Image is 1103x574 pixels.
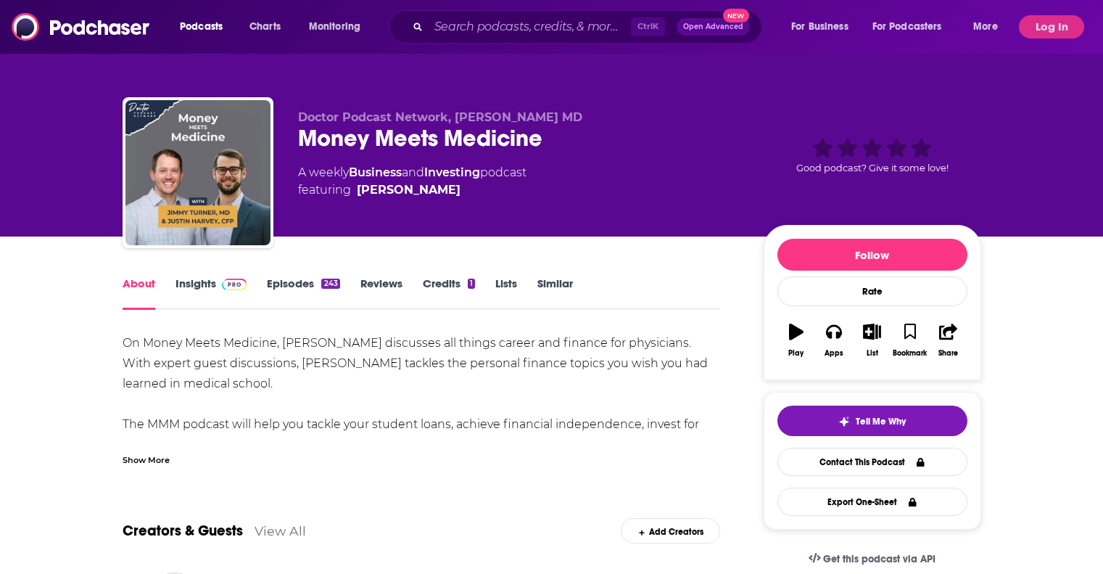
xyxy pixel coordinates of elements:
span: For Business [791,17,848,37]
a: Charts [240,15,289,38]
div: Search podcasts, credits, & more... [402,10,776,44]
button: Play [777,314,815,366]
a: Investing [424,165,480,179]
button: open menu [963,15,1016,38]
button: Bookmark [891,314,929,366]
button: Export One-Sheet [777,488,967,516]
a: Episodes243 [267,276,339,310]
span: and [402,165,424,179]
img: Money Meets Medicine [125,100,270,245]
a: Contact This Podcast [777,448,967,476]
button: Apps [815,314,853,366]
span: Good podcast? Give it some love! [796,163,949,173]
img: Podchaser Pro [222,279,247,290]
span: Tell Me Why [856,416,906,427]
span: Ctrl K [631,17,665,36]
button: open menu [299,15,379,38]
div: List [867,349,878,358]
a: Creators & Guests [123,522,243,540]
div: A weekly podcast [298,164,526,199]
span: featuring [298,181,526,199]
a: View All [255,523,306,538]
span: Charts [249,17,281,37]
div: Play [788,349,804,358]
a: Ryan Inman [357,181,460,199]
span: More [973,17,998,37]
div: Apps [825,349,843,358]
button: open menu [170,15,241,38]
a: Reviews [360,276,402,310]
button: Follow [777,239,967,271]
a: Lists [495,276,517,310]
img: Podchaser - Follow, Share and Rate Podcasts [12,13,151,41]
span: New [723,9,749,22]
span: Doctor Podcast Network, [PERSON_NAME] MD [298,110,582,124]
button: Log In [1019,15,1084,38]
img: tell me why sparkle [838,416,850,427]
button: Open AdvancedNew [677,18,750,36]
span: Open Advanced [683,23,743,30]
button: Share [929,314,967,366]
button: open menu [781,15,867,38]
div: Good podcast? Give it some love! [764,110,981,200]
a: Credits1 [423,276,475,310]
div: 1 [468,279,475,289]
input: Search podcasts, credits, & more... [429,15,631,38]
div: Share [938,349,958,358]
a: InsightsPodchaser Pro [175,276,247,310]
a: Similar [537,276,573,310]
button: List [853,314,891,366]
a: About [123,276,155,310]
button: open menu [863,15,963,38]
span: Get this podcast via API [823,553,935,565]
div: Rate [777,276,967,306]
span: Monitoring [309,17,360,37]
span: For Podcasters [872,17,942,37]
button: tell me why sparkleTell Me Why [777,406,967,436]
div: Add Creators [621,518,720,544]
a: Business [349,165,402,179]
span: Podcasts [180,17,223,37]
div: Bookmark [893,349,927,358]
div: 243 [321,279,339,289]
